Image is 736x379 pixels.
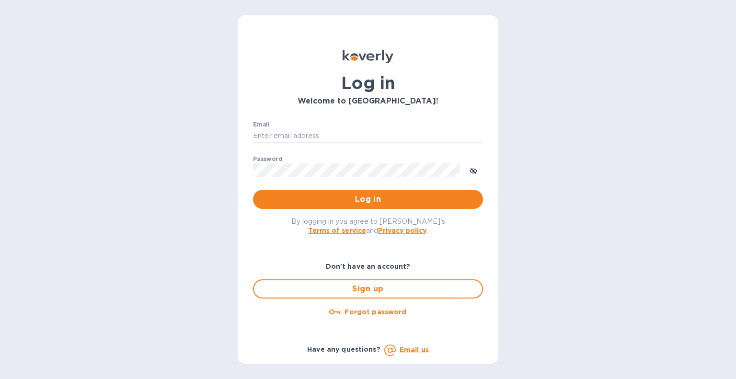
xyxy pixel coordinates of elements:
[253,279,483,299] button: Sign up
[378,227,426,234] a: Privacy policy
[345,308,406,316] u: Forgot password
[253,97,483,106] h3: Welcome to [GEOGRAPHIC_DATA]!
[400,346,429,354] a: Email us
[464,161,483,180] button: toggle password visibility
[343,50,393,63] img: Koverly
[307,345,380,353] b: Have any questions?
[261,194,475,205] span: Log in
[262,283,474,295] span: Sign up
[308,227,366,234] a: Terms of service
[253,129,483,143] input: Enter email address
[291,218,445,234] span: By logging in you agree to [PERSON_NAME]'s and .
[253,73,483,93] h1: Log in
[253,156,282,162] label: Password
[253,190,483,209] button: Log in
[253,122,270,127] label: Email
[326,263,411,270] b: Don't have an account?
